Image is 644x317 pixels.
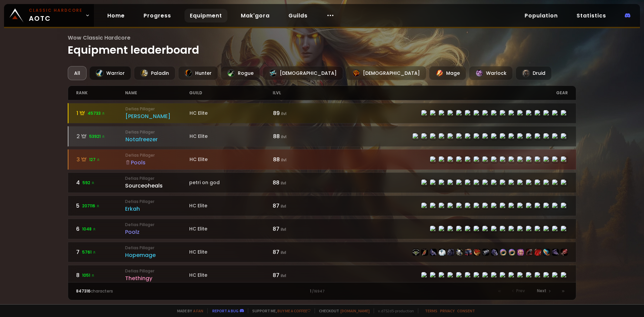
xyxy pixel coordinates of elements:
div: petri on god [189,179,273,186]
span: 1051 [82,272,95,278]
div: 7 [76,248,125,256]
a: 81051 Defias PillagerThethingyHC Elite87 ilvlitem-22428item-21712item-22429item-22425item-21582it... [68,265,577,285]
small: Defias Pillager [125,222,189,228]
div: ilvl [273,86,322,100]
a: 145733 Defias Pillager[PERSON_NAME]HC Elite89 ilvlitem-22498item-23057item-22499item-4335item-224... [68,103,577,123]
small: ilvl [281,273,286,278]
div: Warrior [89,66,131,80]
a: Guilds [283,9,313,22]
div: 87 [273,225,322,233]
a: Consent [457,308,475,313]
small: Defias Pillager [125,268,189,274]
img: item-22731 [535,249,541,256]
span: Made by [173,308,203,313]
img: item-21597 [552,249,559,256]
img: item-22499 [430,249,437,256]
img: item-23237 [500,249,506,256]
div: HC Elite [189,202,273,209]
div: HC Elite [190,110,273,117]
span: 847316 [76,288,91,294]
small: Defias Pillager [125,199,189,205]
div: Erkah [125,205,189,213]
div: [PERSON_NAME] [125,112,190,120]
a: Terms [425,308,437,313]
a: Statistics [571,9,611,22]
div: 4 [76,178,125,187]
div: Poolz [125,228,189,236]
small: Defias Pillager [125,106,190,112]
img: item-19379 [526,249,533,256]
a: Population [519,9,563,22]
a: Buy me a coffee [277,308,311,313]
div: HC Elite [190,156,273,163]
a: Progress [138,9,176,22]
small: Defias Pillager [125,152,190,158]
a: 5207116 Defias PillagerErkahHC Elite87 ilvlitem-22498item-23057item-22983item-17723item-22496item... [68,196,577,216]
small: Defias Pillager [125,129,190,135]
img: item-22730 [456,249,463,256]
div: 87 [273,271,322,279]
small: / 16947 [312,289,325,294]
a: Equipment [184,9,227,22]
a: 75761 Defias PillagerHopemageHC Elite87 ilvlitem-22498item-21608item-22499item-6795item-22496item... [68,242,577,262]
small: ilvl [281,157,286,163]
div: name [125,86,189,100]
a: 61048 Defias PillagerPoolzHC Elite87 ilvlitem-22506item-22943item-22507item-22504item-22510item-2... [68,219,577,239]
div: gear [322,86,568,100]
div: 88 [273,155,322,164]
span: v. d752d5 - production [374,308,414,313]
img: item-23021 [482,249,489,256]
div: 88 [273,178,322,187]
span: 592 [83,180,95,186]
div: 87 [273,202,322,210]
img: item-23001 [517,249,524,256]
div: 88 [273,132,322,141]
img: item-21608 [421,249,428,256]
img: item-22820 [561,249,568,256]
h1: Equipment leaderboard [68,34,577,58]
div: HC Elite [189,225,273,232]
div: HC Elite [189,272,273,279]
div: 5 [76,202,125,210]
a: 4592 Defias PillagerSourceohealspetri on god88 ilvlitem-22514item-21712item-22515item-4336item-22... [68,172,577,193]
span: 53921 [89,134,105,140]
small: ilvl [281,111,286,116]
img: item-22498 [413,249,419,256]
a: Classic HardcoreAOTC [4,4,94,27]
small: ilvl [281,180,286,186]
small: ilvl [281,134,286,140]
div: Notafreezer [125,135,190,144]
img: item-6795 [439,249,445,256]
div: 8 [76,271,125,279]
span: 45733 [88,110,105,116]
div: Warlock [469,66,513,80]
div: [DEMOGRAPHIC_DATA] [346,66,426,80]
small: Defias Pillager [125,175,189,181]
div: characters [76,288,199,294]
img: item-22497 [465,249,472,256]
small: Classic Hardcore [29,7,83,13]
span: AOTC [29,7,83,23]
div: [DEMOGRAPHIC_DATA] [263,66,343,80]
div: 87 [273,248,322,256]
div: All [68,66,87,80]
a: Report a bug [212,308,238,313]
div: Thethingy [125,274,189,282]
div: Rogue [221,66,260,80]
div: 3 [76,155,126,164]
div: Paladin [134,66,175,80]
span: 5761 [82,249,96,255]
div: guild [189,86,273,100]
small: ilvl [281,226,286,232]
a: 3127 Defias PillagerPoolsHC Elite88 ilvlitem-22506item-22943item-22507item-22504item-22510item-22... [68,149,577,170]
a: Privacy [440,308,454,313]
div: Pools [125,158,190,167]
span: Next [537,288,546,294]
div: Druid [516,66,552,80]
a: [DOMAIN_NAME] [340,308,370,313]
div: Hunter [178,66,218,80]
a: Home [102,9,130,22]
div: Hopemage [125,251,189,259]
span: Checkout [315,308,370,313]
div: 1 [76,109,126,117]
